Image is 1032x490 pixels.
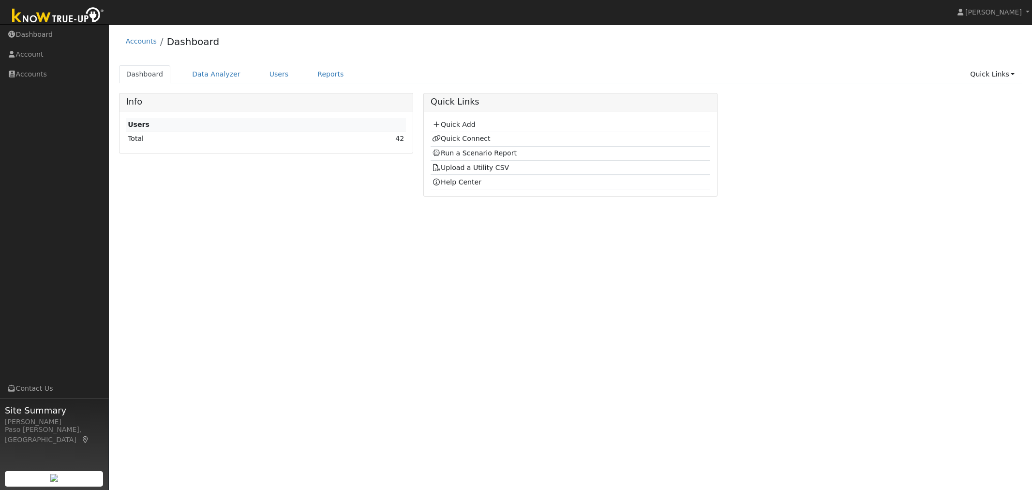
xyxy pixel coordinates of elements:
[5,404,104,417] span: Site Summary
[310,65,351,83] a: Reports
[119,65,171,83] a: Dashboard
[5,425,104,445] div: Paso [PERSON_NAME], [GEOGRAPHIC_DATA]
[167,36,220,47] a: Dashboard
[965,8,1022,16] span: [PERSON_NAME]
[7,5,109,27] img: Know True-Up
[50,474,58,482] img: retrieve
[185,65,248,83] a: Data Analyzer
[81,436,90,444] a: Map
[126,37,157,45] a: Accounts
[5,417,104,427] div: [PERSON_NAME]
[963,65,1022,83] a: Quick Links
[262,65,296,83] a: Users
